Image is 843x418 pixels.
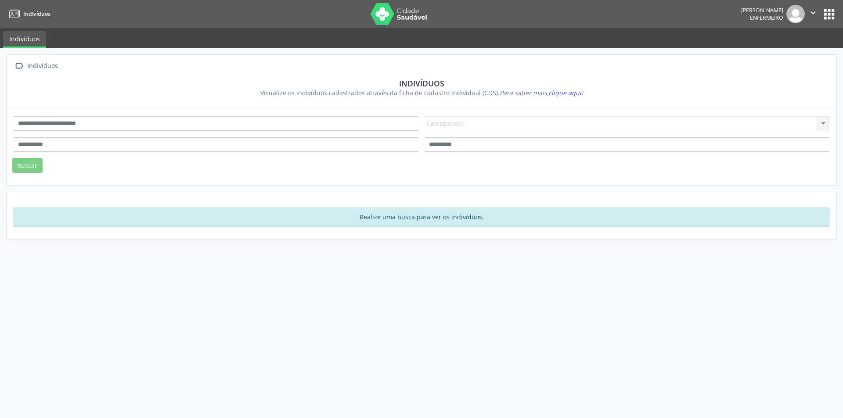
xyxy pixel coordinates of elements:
div: [PERSON_NAME] [741,7,783,14]
div: Indivíduos [25,60,59,72]
img: img [786,5,805,23]
i:  [13,60,25,72]
button:  [805,5,821,23]
button: Buscar [12,158,43,173]
i:  [808,8,818,18]
a: Indivíduos [6,7,50,21]
a: Indivíduos [3,31,46,48]
a:  Indivíduos [13,60,59,72]
span: clique aqui! [548,89,583,97]
span: Enfermeiro [750,14,783,21]
i: Para saber mais, [500,89,583,97]
span: Indivíduos [23,10,50,18]
div: Indivíduos [19,79,824,88]
div: Visualize os indivíduos cadastrados através da ficha de cadastro individual (CDS). [19,88,824,97]
div: Realize uma busca para ver os indivíduos. [13,207,830,227]
button: apps [821,7,837,22]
